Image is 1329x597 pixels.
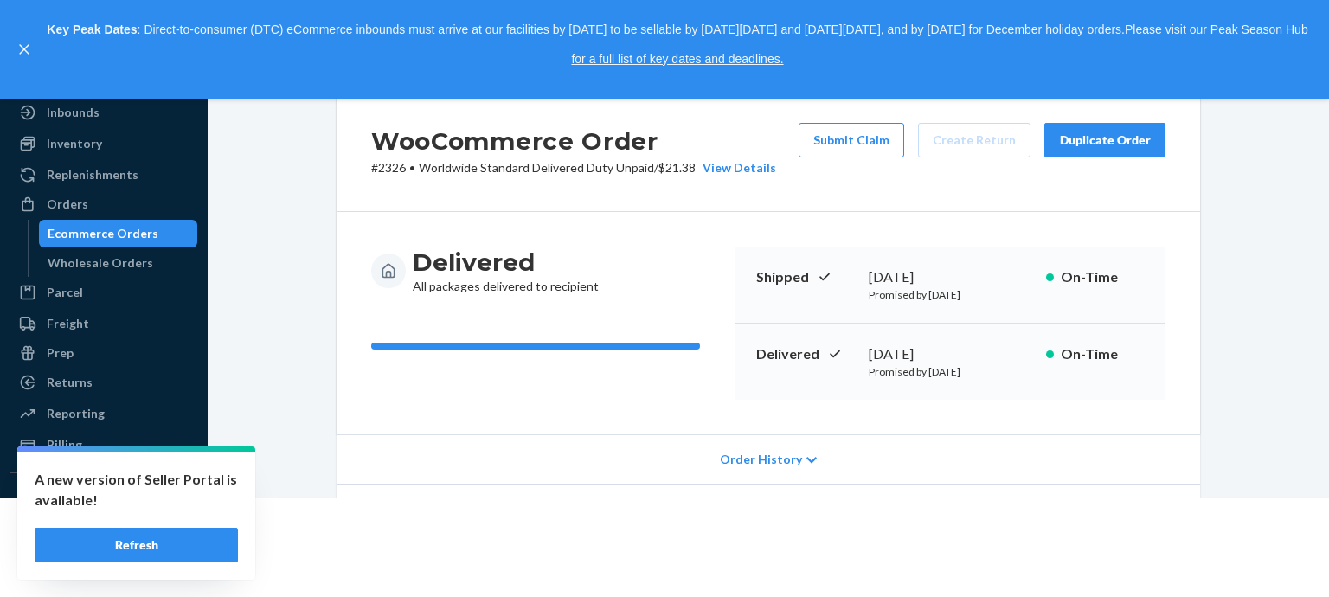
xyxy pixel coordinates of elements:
h3: Delivered [413,247,599,278]
a: Inventory [10,130,197,157]
div: Parcel [47,284,83,301]
div: Inventory [47,135,102,152]
p: Shipped [756,267,855,287]
a: Inbounds [10,99,197,126]
div: Prep [47,344,74,362]
a: Please visit our Peak Season Hub for a full list of key dates and deadlines. [571,22,1307,66]
a: Parcel [10,279,197,306]
button: Create Return [918,123,1030,157]
a: Ecommerce Orders [39,220,198,247]
strong: Key Peak Dates [47,22,137,36]
a: Billing [10,431,197,459]
p: : Direct-to-consumer (DTC) eCommerce inbounds must arrive at our facilities by [DATE] to be sella... [42,16,1313,74]
div: Billing [47,436,82,453]
button: Refresh [35,528,238,562]
button: Submit Claim [799,123,904,157]
div: [DATE] [869,344,1032,364]
span: Order History [720,451,802,468]
div: Returns [47,374,93,391]
div: Orders [47,196,88,213]
a: Freight [10,310,197,337]
span: • [409,160,415,175]
button: View Details [696,159,776,177]
p: Promised by [DATE] [869,287,1032,302]
p: On-Time [1061,344,1145,364]
p: Promised by [DATE] [869,364,1032,379]
h2: WooCommerce Order [371,123,776,159]
p: Delivered [756,344,855,364]
p: # 2326 / $21.38 [371,159,776,177]
div: [DATE] [869,267,1032,287]
a: Prep [10,339,197,367]
p: A new version of Seller Portal is available! [35,469,238,510]
div: Inbounds [47,104,100,121]
a: Returns [10,369,197,396]
div: Wholesale Orders [48,254,153,272]
a: Replenishments [10,161,197,189]
div: Ecommerce Orders [48,225,158,242]
div: Duplicate Order [1059,132,1151,149]
span: Worldwide Standard Delivered Duty Unpaid [419,160,654,175]
a: Wholesale Orders [39,249,198,277]
div: Reporting [47,405,105,422]
div: Replenishments [47,166,138,183]
a: Reporting [10,400,197,427]
a: Orders [10,190,197,218]
p: On-Time [1061,267,1145,287]
button: close, [16,41,33,58]
button: Duplicate Order [1044,123,1165,157]
div: All packages delivered to recipient [413,247,599,295]
div: Freight [47,315,89,332]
